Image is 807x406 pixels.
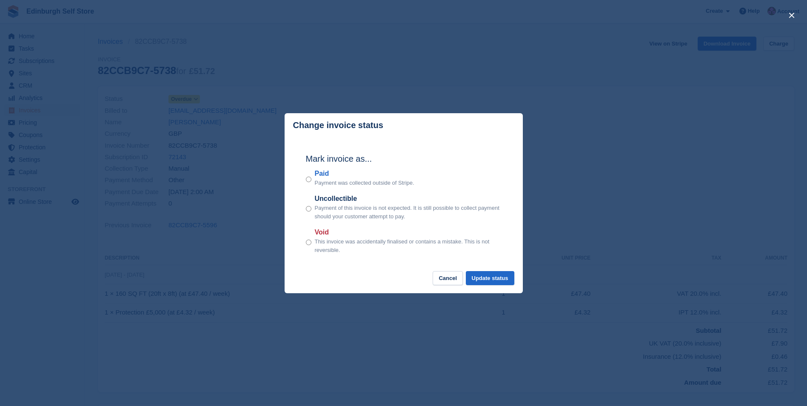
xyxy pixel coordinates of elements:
p: Payment of this invoice is not expected. It is still possible to collect payment should your cust... [315,204,502,220]
label: Uncollectible [315,194,502,204]
p: This invoice was accidentally finalised or contains a mistake. This is not reversible. [315,237,502,254]
button: close [785,9,798,22]
label: Paid [315,169,414,179]
p: Change invoice status [293,120,383,130]
label: Void [315,227,502,237]
p: Payment was collected outside of Stripe. [315,179,414,187]
button: Cancel [433,271,463,285]
h2: Mark invoice as... [306,152,502,165]
button: Update status [466,271,514,285]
